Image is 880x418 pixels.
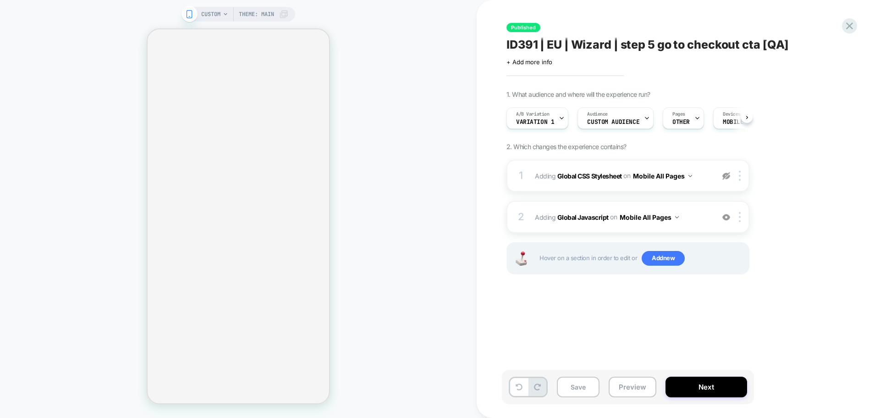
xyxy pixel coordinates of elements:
span: + Add more info [506,58,552,66]
img: crossed eye [722,213,730,221]
span: A/B Variation [516,111,550,117]
span: MOBILE [723,119,743,125]
img: down arrow [675,216,679,218]
span: Adding [535,169,709,183]
img: down arrow [688,175,692,177]
img: close [739,171,741,181]
span: Audience [587,111,608,117]
span: 2. Which changes the experience contains? [506,143,626,150]
span: Variation 1 [516,119,554,125]
span: on [623,170,630,181]
span: Hover on a section in order to edit or [539,251,744,266]
span: 1. What audience and where will the experience run? [506,90,650,98]
button: Next [665,377,747,397]
span: OTHER [672,119,690,125]
span: Published [506,23,540,32]
span: Pages [672,111,685,117]
button: Preview [609,377,656,397]
span: Custom Audience [587,119,639,125]
span: ID391 | EU | Wizard | step 5 go to checkout cta [QA] [506,38,789,51]
img: Joystick [512,251,530,266]
span: Theme: MAIN [239,7,274,22]
div: 1 [517,167,526,185]
span: Devices [723,111,741,117]
b: Global Javascript [557,213,609,221]
button: Save [557,377,599,397]
b: Global CSS Stylesheet [557,172,622,179]
img: eye [722,172,730,180]
button: Mobile All Pages [620,211,679,224]
button: Mobile All Pages [633,169,692,183]
span: Add new [642,251,685,266]
span: CUSTOM [201,7,220,22]
img: close [739,212,741,222]
div: 2 [517,208,526,226]
span: on [610,211,617,223]
span: Adding [535,211,709,224]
